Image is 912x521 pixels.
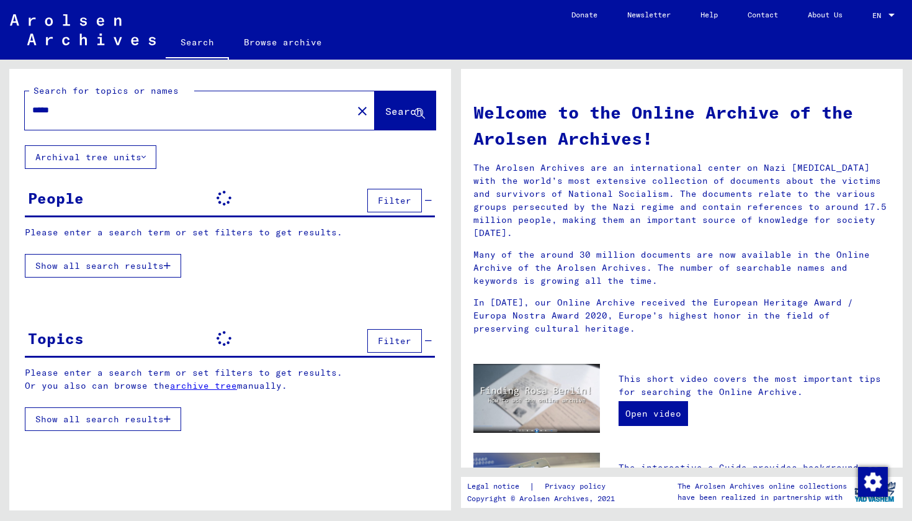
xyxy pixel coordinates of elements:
[35,260,164,271] span: Show all search results
[25,366,436,392] p: Please enter a search term or set filters to get results. Or you also can browse the manually.
[350,98,375,123] button: Clear
[677,492,847,503] p: have been realized in partnership with
[28,187,84,209] div: People
[28,327,84,350] div: Topics
[385,105,422,117] span: Search
[25,226,435,239] p: Please enter a search term or set filters to get results.
[872,11,886,20] span: EN
[34,85,179,96] mat-label: Search for topics or names
[170,380,237,391] a: archive tree
[367,329,422,353] button: Filter
[473,99,890,152] h1: Welcome to the Online Archive of the Arolsen Archives!
[25,407,181,431] button: Show all search results
[858,467,888,497] img: Change consent
[10,14,156,45] img: Arolsen_neg.svg
[467,480,620,493] div: |
[35,414,164,425] span: Show all search results
[25,145,156,169] button: Archival tree units
[619,373,890,399] p: This short video covers the most important tips for searching the Online Archive.
[355,104,370,119] mat-icon: close
[166,27,229,60] a: Search
[467,480,529,493] a: Legal notice
[375,91,436,130] button: Search
[473,364,600,433] img: video.jpg
[677,481,847,492] p: The Arolsen Archives online collections
[619,401,688,426] a: Open video
[473,161,890,240] p: The Arolsen Archives are an international center on Nazi [MEDICAL_DATA] with the world’s most ext...
[473,296,890,335] p: In [DATE], our Online Archive received the European Heritage Award / Europa Nostra Award 2020, Eu...
[467,493,620,504] p: Copyright © Arolsen Archives, 2021
[378,195,411,206] span: Filter
[367,189,422,212] button: Filter
[852,476,898,507] img: yv_logo.png
[25,254,181,278] button: Show all search results
[535,480,620,493] a: Privacy policy
[473,248,890,288] p: Many of the around 30 million documents are now available in the Online Archive of the Arolsen Ar...
[857,466,887,496] div: Change consent
[229,27,337,57] a: Browse archive
[378,335,411,347] span: Filter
